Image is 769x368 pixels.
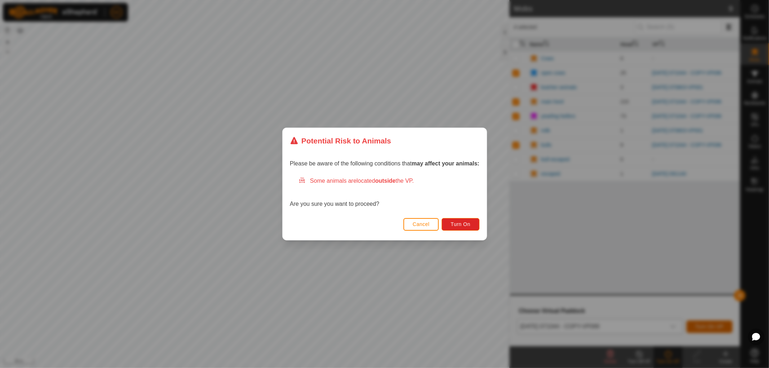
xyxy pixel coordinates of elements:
[290,160,479,167] span: Please be aware of the following conditions that
[290,177,479,208] div: Are you sure you want to proceed?
[412,221,429,227] span: Cancel
[442,218,479,231] button: Turn On
[290,135,391,146] div: Potential Risk to Animals
[357,178,414,184] span: located the VP.
[451,221,470,227] span: Turn On
[375,178,395,184] strong: outside
[299,177,479,185] div: Some animals are
[403,218,439,231] button: Cancel
[412,160,479,167] strong: may affect your animals:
